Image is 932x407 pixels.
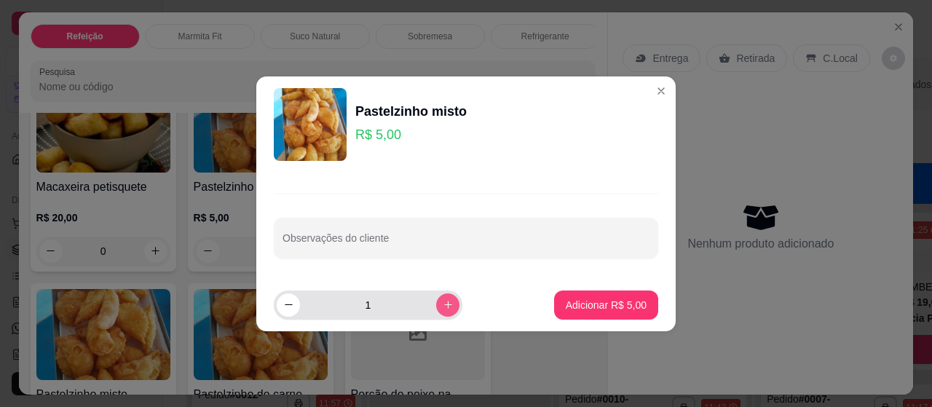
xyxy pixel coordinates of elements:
[274,88,347,161] img: product-image
[554,291,658,320] button: Adicionar R$ 5,00
[649,79,673,103] button: Close
[355,125,467,145] p: R$ 5,00
[436,293,459,317] button: increase-product-quantity
[283,237,649,251] input: Observações do cliente
[277,293,300,317] button: decrease-product-quantity
[355,101,467,122] div: Pastelzinho misto
[566,298,647,312] p: Adicionar R$ 5,00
